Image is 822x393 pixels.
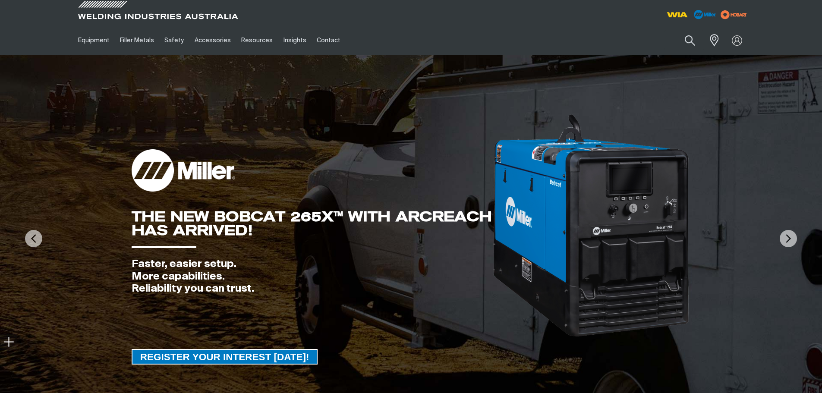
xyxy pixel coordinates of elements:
button: Search products [675,30,705,50]
nav: Main [73,25,580,55]
a: Contact [312,25,346,55]
img: PrevArrow [25,230,42,247]
span: REGISTER YOUR INTEREST [DATE]! [132,349,317,365]
a: Insights [278,25,311,55]
input: Product name or item number... [664,30,704,50]
div: Faster, easier setup. More capabilities. Reliability you can trust. [132,258,492,295]
img: hide socials [3,336,14,347]
img: NextArrow [780,230,797,247]
a: Resources [236,25,278,55]
a: Equipment [73,25,115,55]
a: Accessories [189,25,236,55]
div: THE NEW BOBCAT 265X™ WITH ARCREACH HAS ARRIVED! [132,210,492,237]
a: Safety [159,25,189,55]
img: miller [718,8,750,21]
a: Filler Metals [115,25,159,55]
a: REGISTER YOUR INTEREST TODAY! [132,349,318,365]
